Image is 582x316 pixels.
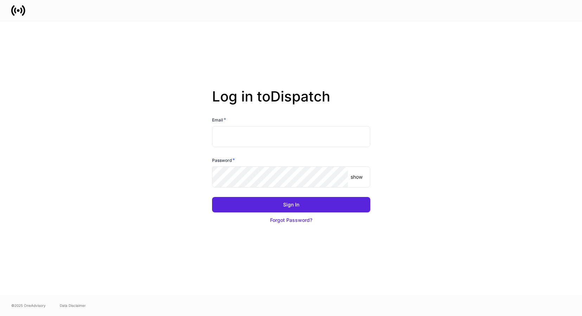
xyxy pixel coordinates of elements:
[212,197,370,212] button: Sign In
[11,303,46,308] span: © 2025 OneAdvisory
[283,201,299,208] div: Sign In
[212,157,235,164] h6: Password
[60,303,86,308] a: Data Disclaimer
[270,217,312,224] div: Forgot Password?
[212,88,370,116] h2: Log in to Dispatch
[212,212,370,228] button: Forgot Password?
[351,173,363,180] p: show
[212,116,226,123] h6: Email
